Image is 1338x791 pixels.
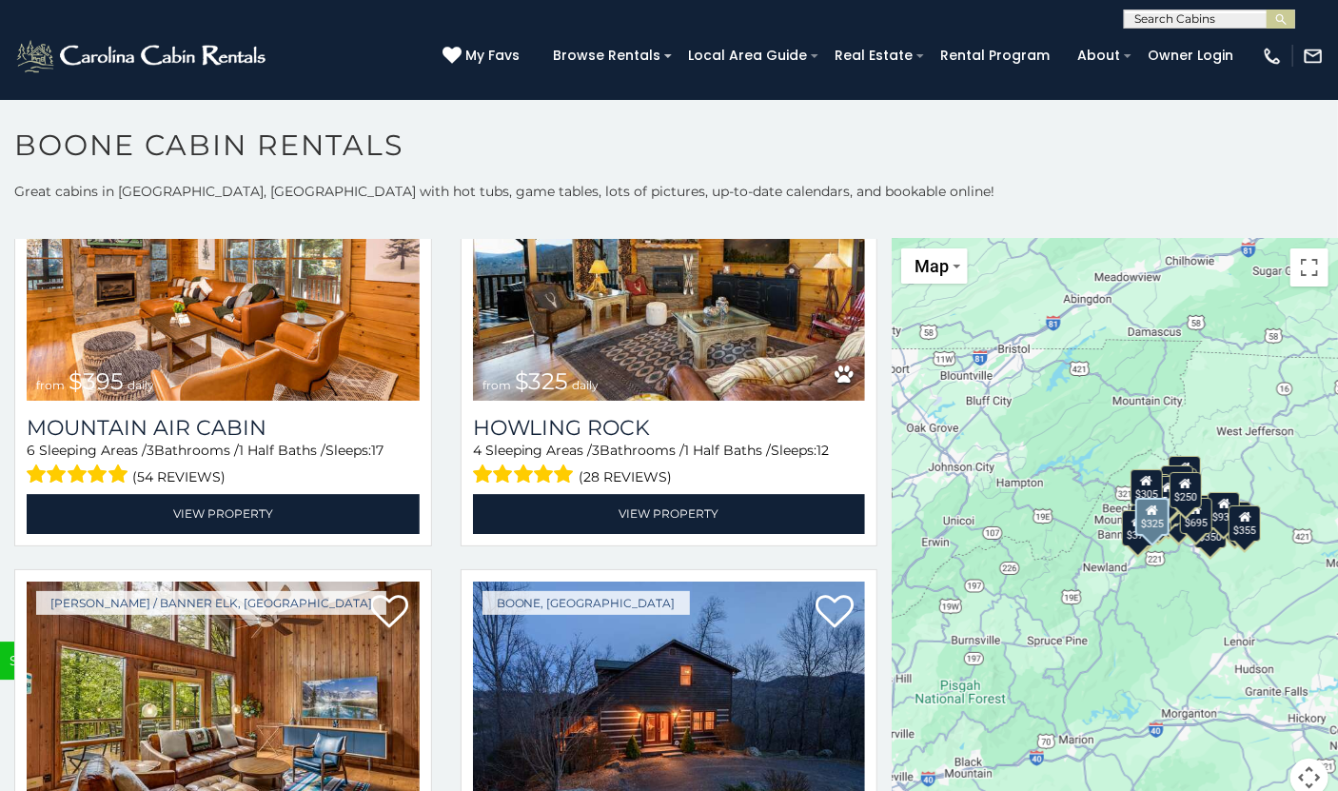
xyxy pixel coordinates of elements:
a: Mountain Air Cabin from $395 daily [27,138,420,401]
span: daily [573,378,600,392]
span: daily [128,378,154,392]
div: $250 [1170,472,1202,508]
a: [PERSON_NAME] / Banner Elk, [GEOGRAPHIC_DATA] [36,591,386,615]
a: Owner Login [1138,41,1243,70]
div: $695 [1180,498,1212,534]
span: 6 [27,442,35,459]
a: Rental Program [931,41,1059,70]
div: $325 [1135,498,1170,536]
a: Add to favorites [816,593,854,633]
a: Add to favorites [370,593,408,633]
span: (28 reviews) [579,465,672,489]
div: $305 [1131,469,1163,505]
a: Howling Rock from $325 daily [473,138,866,401]
a: My Favs [443,46,524,67]
a: View Property [27,494,420,533]
span: My Favs [465,46,520,66]
span: from [482,378,511,392]
span: 3 [593,442,600,459]
a: About [1068,41,1130,70]
a: View Property [473,494,866,533]
span: $395 [69,367,124,395]
a: Real Estate [825,41,922,70]
span: 3 [147,442,154,459]
a: Browse Rentals [543,41,670,70]
a: Howling Rock [473,415,866,441]
div: $355 [1229,505,1261,542]
span: 4 [473,442,482,459]
button: Toggle fullscreen view [1290,248,1328,287]
img: Mountain Air Cabin [27,138,420,401]
div: $565 [1151,476,1184,512]
img: phone-regular-white.png [1262,46,1283,67]
span: $325 [515,367,569,395]
span: Map [915,256,949,276]
a: Mountain Air Cabin [27,415,420,441]
div: $350 [1193,512,1226,548]
span: 1 Half Baths / [685,442,772,459]
div: $320 [1161,465,1193,502]
span: from [36,378,65,392]
img: Howling Rock [473,138,866,401]
div: $375 [1122,510,1154,546]
span: 12 [817,442,830,459]
a: Boone, [GEOGRAPHIC_DATA] [482,591,690,615]
div: $930 [1208,492,1240,528]
div: Sleeping Areas / Bathrooms / Sleeps: [27,441,420,489]
button: Change map style [901,248,968,284]
span: 1 Half Baths / [239,442,325,459]
img: mail-regular-white.png [1303,46,1324,67]
img: White-1-2.png [14,37,271,75]
span: (54 reviews) [133,465,226,489]
span: 17 [371,442,384,459]
div: Sleeping Areas / Bathrooms / Sleeps: [473,441,866,489]
a: Local Area Guide [679,41,817,70]
div: $525 [1169,456,1201,492]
